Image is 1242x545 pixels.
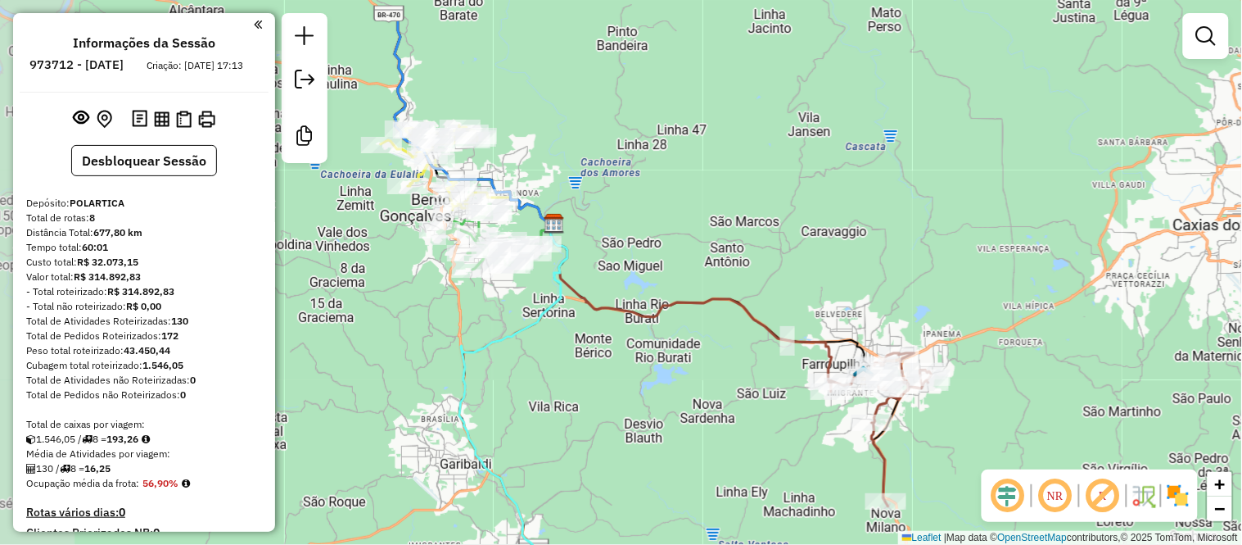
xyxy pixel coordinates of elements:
[142,434,150,444] i: Meta Caixas/viagem: 1,00 Diferença: 192,26
[1208,497,1232,521] a: Zoom out
[60,464,70,474] i: Total de rotas
[93,107,115,132] button: Centralizar mapa no depósito ou ponto de apoio
[26,506,262,520] h4: Rotas vários dias:
[73,35,215,51] h4: Informações da Sessão
[161,329,178,342] strong: 172
[93,226,142,238] strong: 677,80 km
[84,462,111,475] strong: 16,25
[1208,472,1232,497] a: Zoom in
[853,365,874,386] img: FARROUPILHA
[106,433,138,445] strong: 193,26
[288,120,321,157] a: Criar modelo
[82,241,108,253] strong: 60:01
[26,434,36,444] i: Cubagem total roteirizado
[1215,498,1226,519] span: −
[26,314,262,329] div: Total de Atividades Roteirizadas:
[288,63,321,100] a: Exportar sessão
[26,329,262,343] div: Total de Pedidos Roteirizados:
[70,197,124,209] strong: POLARTICA
[944,532,946,543] span: |
[26,432,262,447] div: 1.546,05 / 8 =
[171,315,188,327] strong: 130
[26,477,139,489] span: Ocupação média da frota:
[26,270,262,284] div: Valor total:
[26,240,262,255] div: Tempo total:
[1215,474,1226,494] span: +
[254,15,262,34] a: Clique aqui para minimizar o painel
[26,447,262,461] div: Média de Atividades por viagem:
[119,505,125,520] strong: 0
[1190,20,1222,52] a: Exibir filtros
[129,107,151,132] button: Logs desbloquear sessão
[142,477,178,489] strong: 56,90%
[26,373,262,388] div: Total de Atividades não Roteirizadas:
[288,20,321,57] a: Nova sessão e pesquisa
[1036,476,1075,515] span: Ocultar NR
[26,225,262,240] div: Distância Total:
[153,525,160,540] strong: 0
[26,343,262,358] div: Peso total roteirizado:
[1083,476,1122,515] span: Exibir rótulo
[26,464,36,474] i: Total de Atividades
[173,107,195,131] button: Visualizar Romaneio
[180,388,186,401] strong: 0
[124,344,170,357] strong: 43.450,44
[126,300,161,312] strong: R$ 0,00
[1131,483,1157,509] img: Fluxo de ruas
[195,107,219,131] button: Imprimir Rotas
[89,211,95,224] strong: 8
[70,106,93,132] button: Exibir sessão original
[1165,483,1191,509] img: Exibir/Ocultar setores
[71,145,217,176] button: Desbloquear Sessão
[151,107,173,129] button: Visualizar relatório de Roteirização
[26,417,262,432] div: Total de caixas por viagem:
[82,434,93,444] i: Total de rotas
[26,358,262,373] div: Cubagem total roteirizado:
[26,211,262,225] div: Total de rotas:
[141,58,251,73] div: Criação: [DATE] 17:13
[26,461,262,476] div: 130 / 8 =
[26,299,262,314] div: - Total não roteirizado:
[544,213,565,234] img: POLARTICA
[902,532,942,543] a: Leaflet
[26,255,262,270] div: Custo total:
[998,532,1068,543] a: OpenStreetMap
[26,284,262,299] div: - Total roteirizado:
[26,196,262,211] div: Depósito:
[74,270,141,283] strong: R$ 314.892,83
[988,476,1027,515] span: Ocultar deslocamento
[30,57,124,72] h6: 973712 - [DATE]
[77,256,138,268] strong: R$ 32.073,15
[26,388,262,402] div: Total de Pedidos não Roteirizados:
[142,359,183,371] strong: 1.546,05
[190,374,196,386] strong: 0
[182,479,190,488] em: Média calculada utilizando a maior ocupação (%Peso ou %Cubagem) de cada rota da sessão. Rotas cro...
[107,285,174,297] strong: R$ 314.892,83
[26,526,262,540] h4: Clientes Priorizados NR:
[898,531,1242,545] div: Map data © contributors,© 2025 TomTom, Microsoft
